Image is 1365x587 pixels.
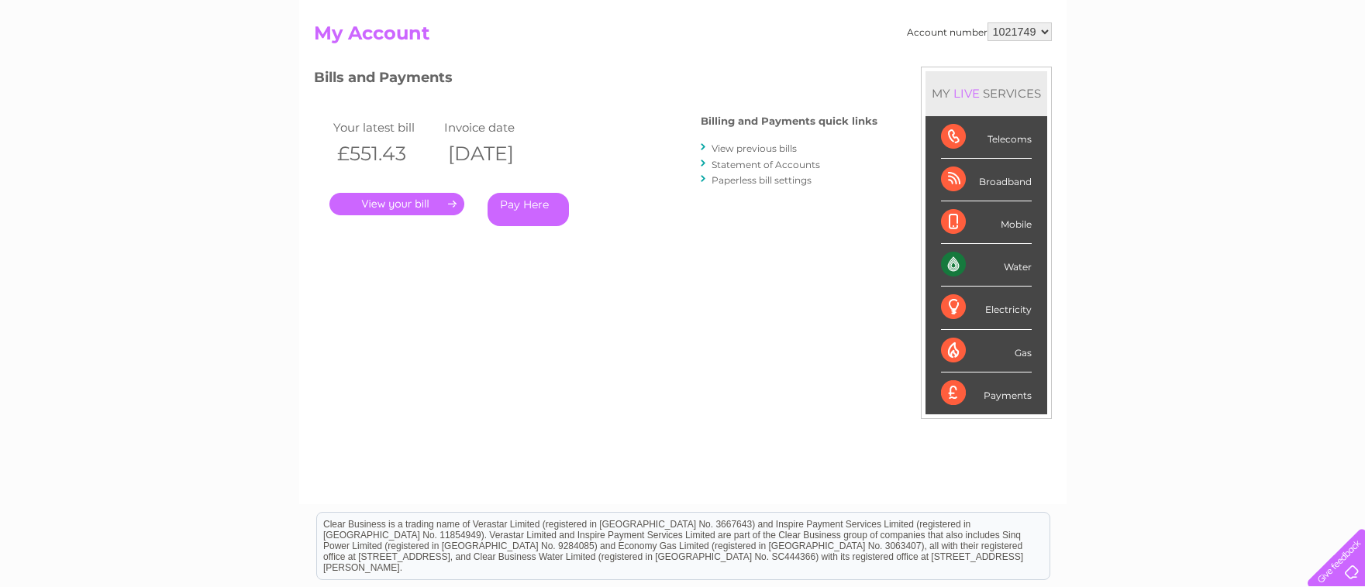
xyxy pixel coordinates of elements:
[314,67,877,94] h3: Bills and Payments
[1230,66,1253,77] a: Blog
[950,86,983,101] div: LIVE
[907,22,1052,41] div: Account number
[941,372,1032,414] div: Payments
[488,193,569,226] a: Pay Here
[1092,66,1122,77] a: Water
[329,117,441,138] td: Your latest bill
[1262,66,1300,77] a: Contact
[329,193,464,215] a: .
[712,142,797,154] a: View previous bills
[1314,66,1350,77] a: Log out
[712,159,820,170] a: Statement of Accounts
[48,40,127,88] img: logo.png
[941,116,1032,159] div: Telecoms
[941,159,1032,201] div: Broadband
[701,115,877,127] h4: Billing and Payments quick links
[440,117,552,138] td: Invoice date
[1131,66,1165,77] a: Energy
[941,201,1032,244] div: Mobile
[317,9,1050,75] div: Clear Business is a trading name of Verastar Limited (registered in [GEOGRAPHIC_DATA] No. 3667643...
[926,71,1047,115] div: MY SERVICES
[941,330,1032,372] div: Gas
[440,138,552,170] th: [DATE]
[1073,8,1180,27] a: 0333 014 3131
[1174,66,1221,77] a: Telecoms
[314,22,1052,52] h2: My Account
[712,174,812,186] a: Paperless bill settings
[329,138,441,170] th: £551.43
[941,287,1032,329] div: Electricity
[941,244,1032,287] div: Water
